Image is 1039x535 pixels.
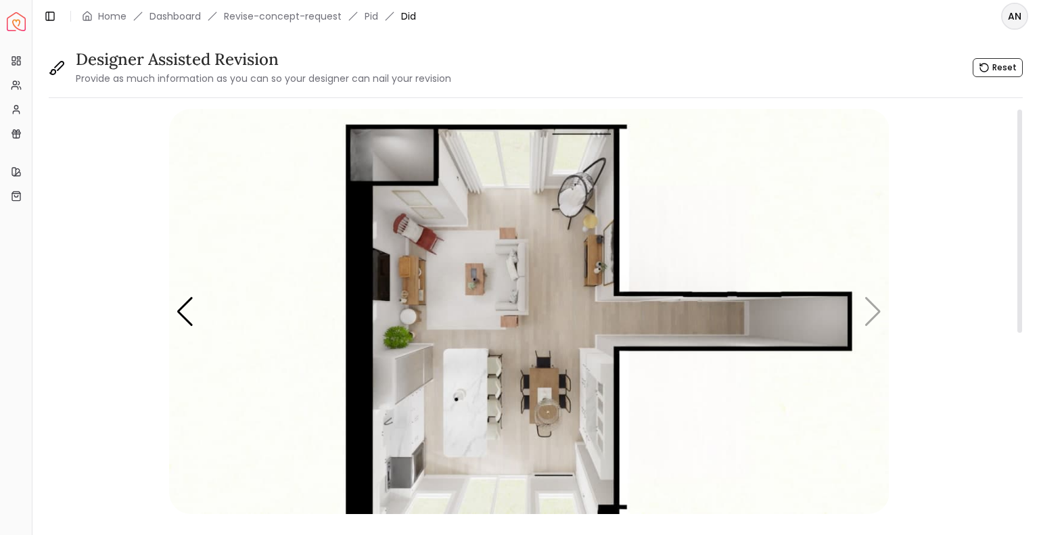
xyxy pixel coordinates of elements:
[401,9,416,23] span: Did
[1001,3,1028,30] button: AN
[7,12,26,31] a: Spacejoy
[98,9,126,23] a: Home
[224,9,342,23] a: Revise-concept-request
[7,12,26,31] img: Spacejoy Logo
[82,9,416,23] nav: breadcrumb
[169,109,890,514] div: Carousel
[76,49,451,70] h3: Designer Assisted Revision
[169,109,890,514] img: 68a0e73ee529cb0012131e4d
[176,297,194,327] div: Previous slide
[76,72,451,85] small: Provide as much information as you can so your designer can nail your revision
[1002,4,1027,28] span: AN
[149,9,201,23] a: Dashboard
[973,58,1023,77] button: Reset
[169,109,890,514] div: 6 / 6
[365,9,378,23] a: Pid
